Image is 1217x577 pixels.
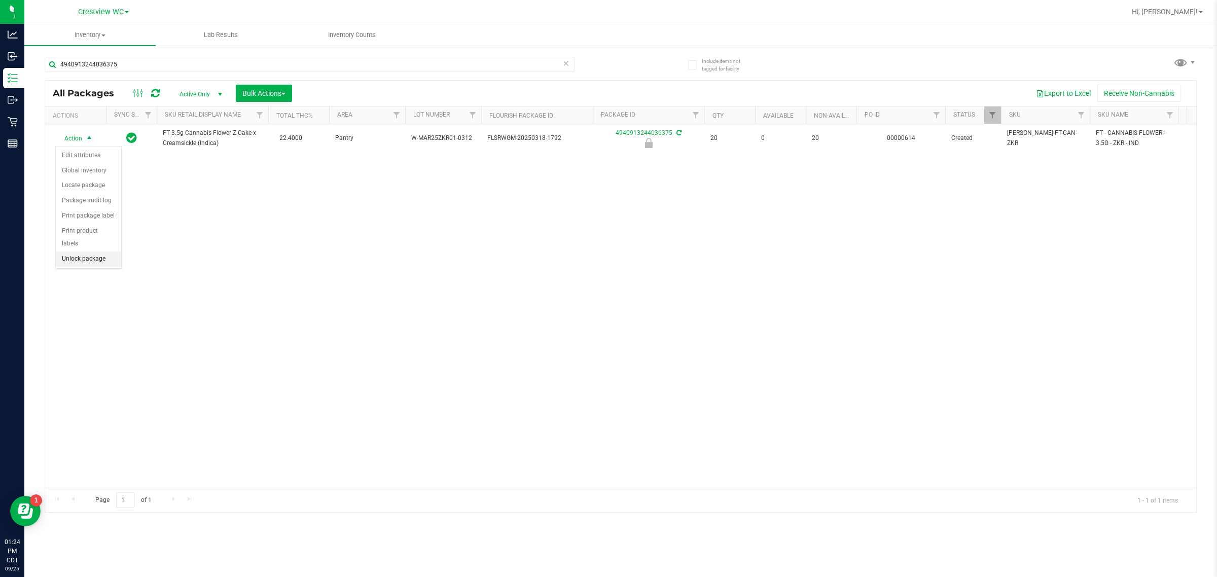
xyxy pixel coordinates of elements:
inline-svg: Analytics [8,29,18,40]
a: Filter [388,106,405,124]
a: SKU Retail Display Name [165,111,241,118]
a: SKU Name [1098,111,1128,118]
span: 0 [761,133,800,143]
span: Include items not tagged for facility [702,57,753,73]
a: Filter [1162,106,1178,124]
span: Page of 1 [87,492,160,508]
button: Bulk Actions [236,85,292,102]
span: [PERSON_NAME]-FT-CAN-ZKR [1007,128,1084,148]
a: Status [953,111,975,118]
li: Unlock package [56,251,121,267]
span: W-MAR25ZKR01-0312 [411,133,475,143]
li: Print package label [56,208,121,224]
span: Lab Results [190,30,252,40]
inline-svg: Inbound [8,51,18,61]
div: Actions [53,112,102,119]
span: 22.4000 [274,131,307,146]
span: 20 [710,133,749,143]
inline-svg: Retail [8,117,18,127]
button: Export to Excel [1029,85,1097,102]
span: select [83,131,96,146]
div: Newly Received [591,138,706,148]
button: Receive Non-Cannabis [1097,85,1181,102]
a: Qty [712,112,724,119]
span: Inventory Counts [314,30,389,40]
span: In Sync [126,131,137,145]
iframe: Resource center unread badge [30,494,42,507]
a: Inventory [24,24,156,46]
a: Inventory Counts [287,24,418,46]
a: Filter [464,106,481,124]
a: Filter [688,106,704,124]
a: SKU [1009,111,1021,118]
li: Locate package [56,178,121,193]
a: Filter [140,106,157,124]
span: Clear [562,57,569,70]
span: FLSRWGM-20250318-1792 [487,133,587,143]
inline-svg: Reports [8,138,18,149]
li: Edit attributes [56,148,121,163]
span: FT 3.5g Cannabis Flower Z Cake x Creamsickle (Indica) [163,128,262,148]
span: Action [55,131,83,146]
span: Sync from Compliance System [675,129,682,136]
a: Lab Results [156,24,287,46]
a: Filter [984,106,1001,124]
li: Global inventory [56,163,121,178]
a: Total THC% [276,112,313,119]
a: PO ID [865,111,880,118]
a: Area [337,111,352,118]
span: 20 [812,133,850,143]
a: Non-Available [814,112,859,119]
span: Bulk Actions [242,89,285,97]
inline-svg: Inventory [8,73,18,83]
span: Pantry [335,133,399,143]
a: Sync Status [114,111,153,118]
a: Lot Number [413,111,450,118]
li: Print product labels [56,224,121,251]
a: 4940913244036375 [616,129,672,136]
iframe: Resource center [10,496,41,526]
p: 01:24 PM CDT [5,537,20,565]
span: Hi, [PERSON_NAME]! [1132,8,1198,16]
span: FT - CANNABIS FLOWER - 3.5G - ZKR - IND [1096,128,1172,148]
inline-svg: Outbound [8,95,18,105]
a: Filter [1073,106,1090,124]
a: Flourish Package ID [489,112,553,119]
a: Filter [252,106,268,124]
a: Available [763,112,794,119]
span: 1 - 1 of 1 items [1129,492,1186,508]
span: Inventory [24,30,156,40]
input: 1 [116,492,134,508]
a: Filter [928,106,945,124]
input: Search Package ID, Item Name, SKU, Lot or Part Number... [45,57,575,72]
span: Created [951,133,995,143]
a: 00000614 [887,134,915,141]
a: Package ID [601,111,635,118]
li: Package audit log [56,193,121,208]
span: Crestview WC [78,8,124,16]
span: All Packages [53,88,124,99]
p: 09/25 [5,565,20,572]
